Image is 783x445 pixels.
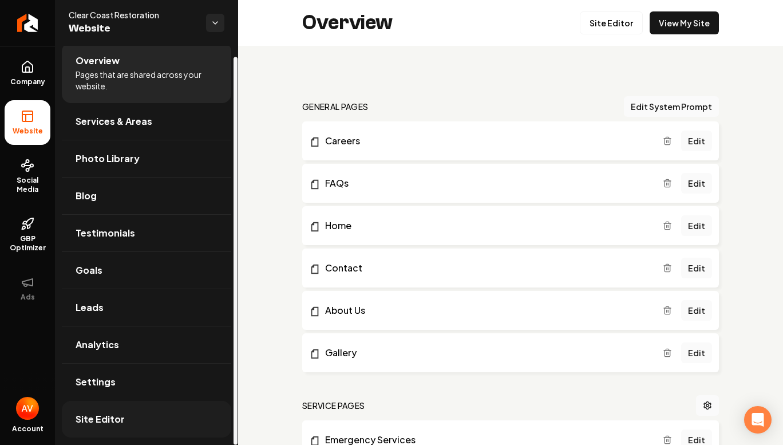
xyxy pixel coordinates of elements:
a: Leads [62,289,231,326]
img: Rebolt Logo [17,14,38,32]
span: Social Media [5,176,50,194]
div: Open Intercom Messenger [744,406,772,434]
a: Services & Areas [62,103,231,140]
a: About Us [309,304,663,317]
a: View My Site [650,11,719,34]
h2: Overview [302,11,393,34]
span: Leads [76,301,104,314]
a: Home [309,219,663,233]
span: Overview [76,54,120,68]
span: Website [8,127,48,136]
a: Company [5,51,50,96]
span: GBP Optimizer [5,234,50,253]
span: Analytics [76,338,119,352]
button: Open user button [16,397,39,420]
a: Blog [62,178,231,214]
h2: general pages [302,101,369,112]
a: Settings [62,364,231,400]
span: Website [69,21,197,37]
a: Edit [681,342,712,363]
span: Pages that are shared across your website. [76,69,217,92]
a: Photo Library [62,140,231,177]
span: Company [6,77,50,86]
button: Ads [5,266,50,311]
a: Social Media [5,149,50,203]
span: Goals [76,263,102,277]
a: Edit [681,173,712,194]
span: Settings [76,375,116,389]
span: Photo Library [76,152,140,166]
img: Ana Villa [16,397,39,420]
a: Analytics [62,326,231,363]
span: Services & Areas [76,115,152,128]
span: Clear Coast Restoration [69,9,197,21]
a: Edit [681,300,712,321]
a: Testimonials [62,215,231,251]
span: Site Editor [76,412,125,426]
a: GBP Optimizer [5,208,50,262]
button: Edit System Prompt [624,96,719,117]
span: Testimonials [76,226,135,240]
a: Goals [62,252,231,289]
a: Edit [681,131,712,151]
a: Gallery [309,346,663,360]
span: Account [12,424,43,434]
a: FAQs [309,176,663,190]
h2: Service Pages [302,400,365,411]
a: Contact [309,261,663,275]
a: Edit [681,215,712,236]
a: Careers [309,134,663,148]
span: Ads [16,293,39,302]
a: Site Editor [580,11,643,34]
a: Site Editor [62,401,231,438]
a: Edit [681,258,712,278]
span: Blog [76,189,97,203]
